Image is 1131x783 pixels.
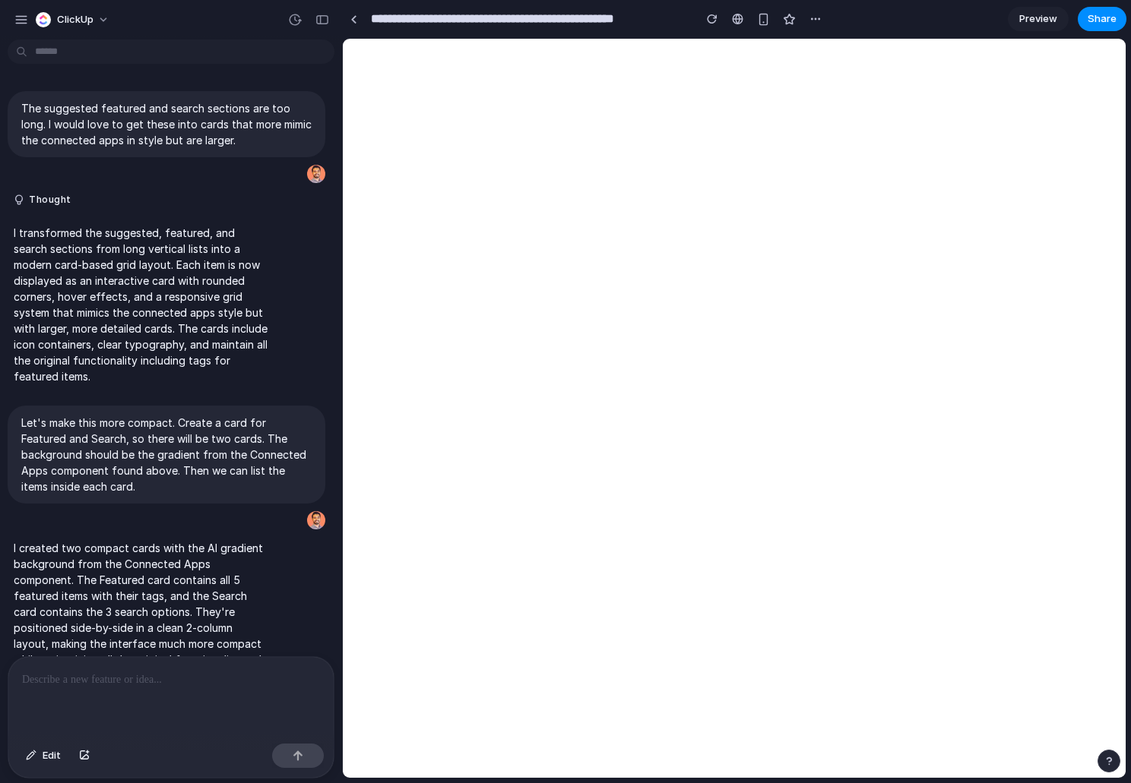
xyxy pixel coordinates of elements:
[14,540,268,684] p: I created two compact cards with the AI gradient background from the Connected Apps component. Th...
[30,8,117,32] button: ClickUp
[21,415,312,494] p: Let's make this more compact. Create a card for Featured and Search, so there will be two cards. ...
[1088,11,1117,27] span: Share
[57,12,93,27] span: ClickUp
[1078,7,1126,31] button: Share
[21,100,312,148] p: The suggested featured and search sections are too long. I would love to get these into cards tha...
[1019,11,1057,27] span: Preview
[43,748,61,763] span: Edit
[1008,7,1069,31] a: Preview
[18,744,68,768] button: Edit
[14,225,268,384] p: I transformed the suggested, featured, and search sections from long vertical lists into a modern...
